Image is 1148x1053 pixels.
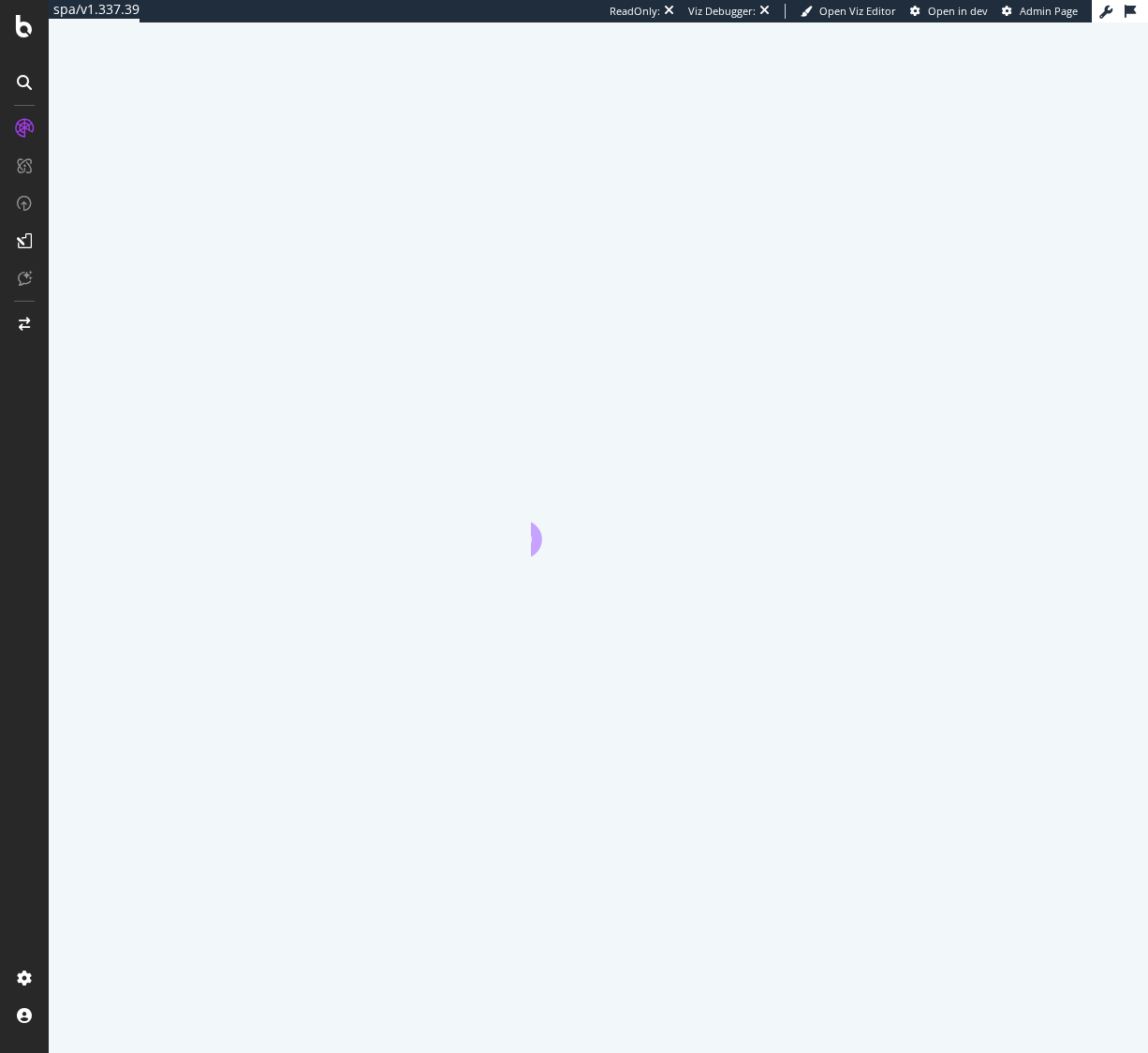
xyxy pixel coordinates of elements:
[910,4,988,19] a: Open in dev
[819,4,896,18] span: Open Viz Editor
[688,4,756,19] div: Viz Debugger:
[928,4,988,18] span: Open in dev
[531,489,666,556] div: animation
[801,4,896,19] a: Open Viz Editor
[610,4,660,19] div: ReadOnly:
[1020,4,1078,18] span: Admin Page
[1002,4,1078,19] a: Admin Page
